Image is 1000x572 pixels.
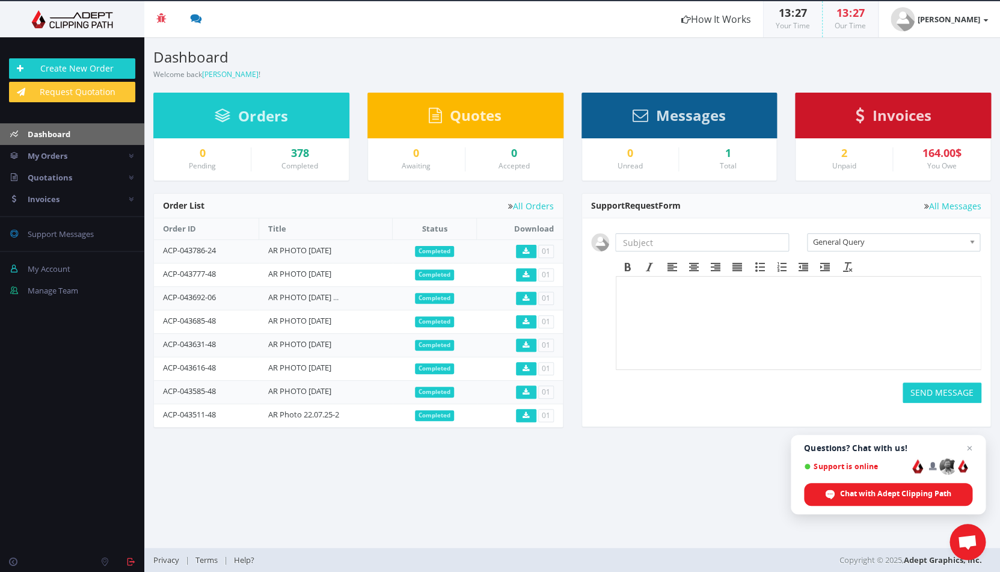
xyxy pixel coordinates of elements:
[498,161,530,171] small: Accepted
[415,246,454,257] span: Completed
[508,201,554,211] a: All Orders
[591,200,681,211] span: Support Form
[9,58,135,79] a: Create New Order
[477,218,563,239] th: Download
[415,387,454,398] span: Completed
[429,112,502,123] a: Quotes
[402,161,431,171] small: Awaiting
[163,292,216,303] a: ACP-043692-06
[163,200,204,211] span: Order List
[903,383,981,403] button: SEND MESSAGE
[805,147,883,159] a: 2
[215,113,287,124] a: Orders
[918,14,980,25] strong: [PERSON_NAME]
[839,554,982,566] span: Copyright © 2025,
[268,409,339,420] a: AR Photo 22.07.25-2
[891,7,915,31] img: user_default.jpg
[776,20,810,31] small: Your Time
[924,201,981,211] a: All Messages
[268,245,331,256] a: AR PHOTO [DATE]
[268,362,331,373] a: AR PHOTO [DATE]
[814,259,836,275] div: Increase indent
[28,129,70,140] span: Dashboard
[415,316,454,327] span: Completed
[656,105,726,125] span: Messages
[835,20,866,31] small: Our Time
[268,292,363,303] a: AR PHOTO [DATE] URGENT
[163,339,216,349] a: ACP-043631-48
[415,293,454,304] span: Completed
[902,147,981,159] div: 164.00$
[625,200,658,211] span: Request
[791,5,795,20] span: :
[705,259,726,275] div: Align right
[639,259,660,275] div: Italic
[163,268,216,279] a: ACP-043777-48
[268,339,331,349] a: AR PHOTO [DATE]
[474,147,554,159] a: 0
[779,5,791,20] span: 13
[415,269,454,280] span: Completed
[719,161,736,171] small: Total
[228,555,260,565] a: Help?
[683,259,705,275] div: Align center
[962,441,977,455] span: Close chat
[260,147,340,159] a: 378
[189,161,216,171] small: Pending
[268,268,331,279] a: AR PHOTO [DATE]
[688,147,767,159] div: 1
[749,259,771,275] div: Bullet list
[661,259,683,275] div: Align left
[163,147,242,159] a: 0
[840,488,951,499] span: Chat with Adept Clipping Path
[189,555,224,565] a: Terms
[591,147,670,159] a: 0
[848,5,853,20] span: :
[879,1,1000,37] a: [PERSON_NAME]
[377,147,456,159] div: 0
[415,340,454,351] span: Completed
[28,229,94,239] span: Support Messages
[28,285,78,296] span: Manage Team
[163,386,216,396] a: ACP-043585-48
[804,462,905,471] span: Support is online
[793,259,814,275] div: Decrease indent
[163,315,216,326] a: ACP-043685-48
[795,5,807,20] span: 27
[836,5,848,20] span: 13
[726,259,748,275] div: Justify
[855,112,931,123] a: Invoices
[281,161,318,171] small: Completed
[832,161,856,171] small: Unpaid
[153,69,260,79] small: Welcome back !
[669,1,763,37] a: How It Works
[872,105,931,125] span: Invoices
[154,218,259,239] th: Order ID
[393,218,477,239] th: Status
[853,5,865,20] span: 27
[268,315,331,326] a: AR PHOTO [DATE]
[202,69,259,79] a: [PERSON_NAME]
[804,443,972,453] span: Questions? Chat with us!
[633,112,726,123] a: Messages
[904,555,982,565] a: Adept Graphics, Inc.
[616,277,981,369] iframe: Rich Text Area. Press ALT-F9 for menu. Press ALT-F10 for toolbar. Press ALT-0 for help
[617,259,639,275] div: Bold
[9,10,135,28] img: Adept Graphics
[9,82,135,102] a: Request Quotation
[927,161,957,171] small: You Owe
[153,555,185,565] a: Privacy
[618,161,643,171] small: Unread
[615,233,790,251] input: Subject
[163,362,216,373] a: ACP-043616-48
[153,548,712,572] div: | |
[415,410,454,421] span: Completed
[163,409,216,420] a: ACP-043511-48
[450,105,502,125] span: Quotes
[812,234,964,250] span: General Query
